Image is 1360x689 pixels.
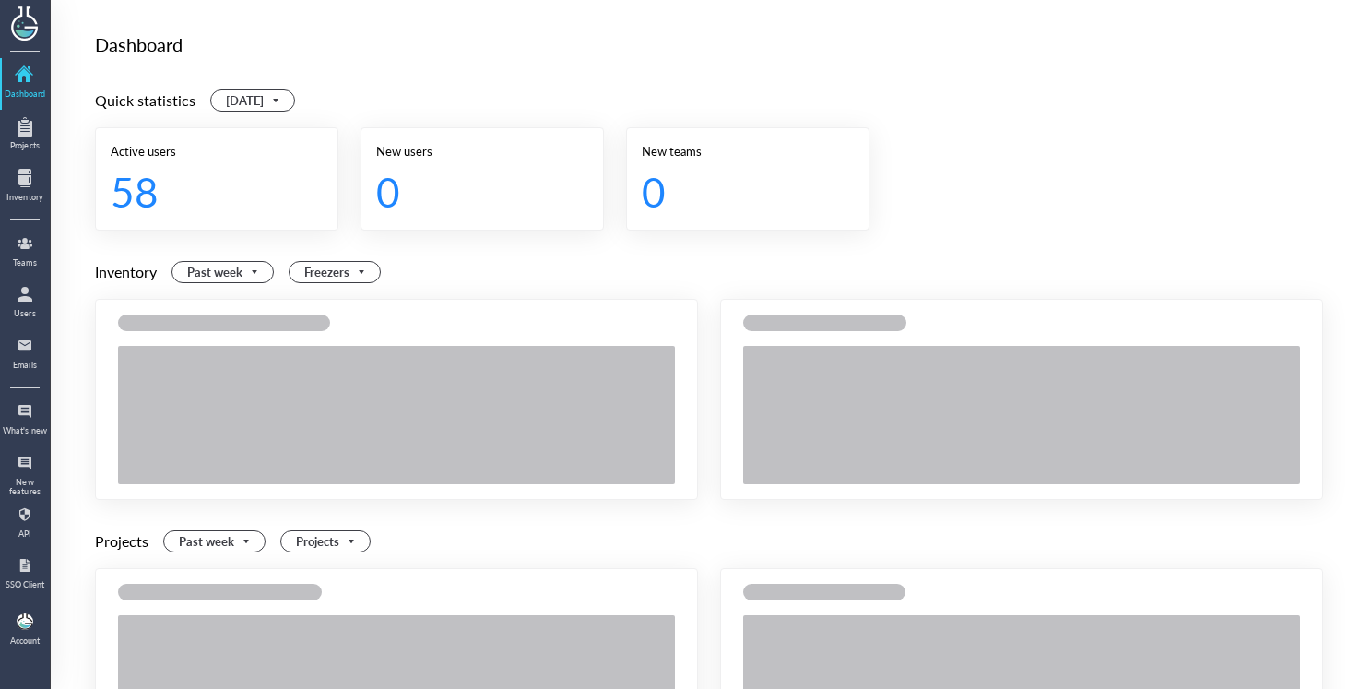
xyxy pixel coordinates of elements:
div: What's new [2,426,48,435]
a: Dashboard [2,60,48,108]
a: Inventory [2,163,48,211]
span: Past week [187,262,262,282]
a: Projects [2,112,48,160]
span: Freezers [304,262,369,282]
a: Emails [2,331,48,379]
span: Today [226,90,283,111]
div: New features [2,478,48,497]
span: Projects [296,531,359,552]
div: Inventory [2,193,48,202]
div: 58 [111,167,308,215]
div: Account [10,636,40,646]
div: New users [376,143,588,160]
a: SSO Client [2,551,48,599]
div: Users [2,309,48,318]
div: Active users [111,143,323,160]
div: 0 [376,167,574,215]
a: API [2,500,48,548]
div: New teams [642,143,854,160]
div: API [2,529,48,539]
a: What's new [2,397,48,445]
img: b9474ba4-a536-45cc-a50d-c6e2543a7ac2.jpeg [17,613,33,630]
a: Teams [2,229,48,277]
div: Dashboard [95,30,1323,59]
div: Dashboard [2,89,48,99]
span: Past week [179,531,254,552]
a: New features [2,448,48,496]
div: SSO Client [2,580,48,589]
div: Emails [2,361,48,370]
a: Users [2,279,48,327]
div: Projects [2,141,48,150]
div: Quick statistics [95,89,195,113]
div: Inventory [95,260,157,284]
div: Projects [95,529,148,553]
div: 0 [642,167,839,215]
div: Teams [2,258,48,267]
